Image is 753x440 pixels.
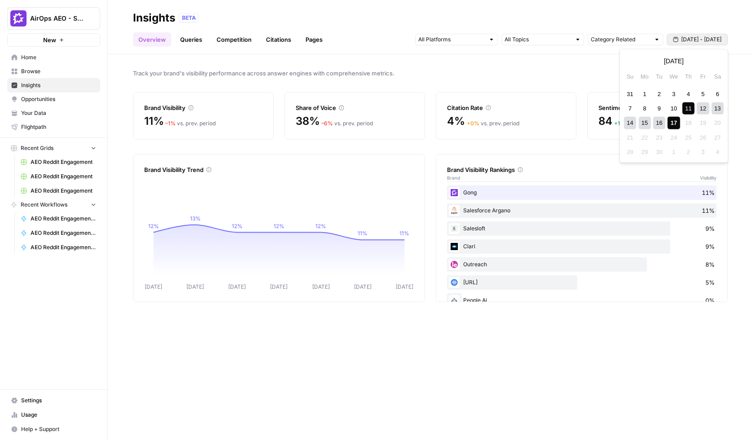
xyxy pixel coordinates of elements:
[638,146,651,158] div: Not available Monday, September 29th, 2025
[712,117,724,129] div: Not available Saturday, September 20th, 2025
[31,215,96,223] span: AEO Reddit Engagement - Fork
[232,223,243,229] tspan: 12%
[447,103,565,112] div: Citation Rate
[682,88,695,100] div: Choose Thursday, September 4th, 2025
[638,102,651,114] div: Choose Monday, September 8th, 2025
[653,70,665,82] div: Tu
[598,103,717,112] div: Sentiment Score
[144,114,164,128] span: 11%
[312,283,330,290] tspan: [DATE]
[682,146,695,158] div: Not available Thursday, October 2nd, 2025
[7,78,100,92] a: Insights
[702,206,715,215] span: 11%
[144,165,414,174] div: Brand Visibility Trend
[17,155,100,169] a: AEO Reddit Engagement
[653,102,665,114] div: Choose Tuesday, September 9th, 2025
[354,283,372,290] tspan: [DATE]
[358,230,368,237] tspan: 11%
[467,120,479,127] span: + 0 %
[624,88,636,100] div: Choose Sunday, August 31st, 2025
[175,32,208,47] a: Queries
[21,81,96,89] span: Insights
[467,119,519,128] div: vs. prev. period
[165,119,216,128] div: vs. prev. period
[624,146,636,158] div: Not available Sunday, September 28th, 2025
[682,70,695,82] div: Th
[7,408,100,422] a: Usage
[505,35,571,44] input: All Topics
[449,223,460,234] img: vpq3xj2nnch2e2ivhsgwmf7hbkjf
[21,95,96,103] span: Opportunities
[668,88,680,100] div: Choose Wednesday, September 3rd, 2025
[447,221,717,236] div: Salesloft
[705,242,715,251] span: 9%
[21,425,96,433] span: Help + Support
[7,120,100,134] a: Flightpath
[681,35,722,44] span: [DATE] - [DATE]
[624,102,636,114] div: Choose Sunday, September 7th, 2025
[228,283,246,290] tspan: [DATE]
[17,211,100,226] a: AEO Reddit Engagement - Fork
[697,88,709,100] div: Choose Friday, September 5th, 2025
[190,215,201,222] tspan: 13%
[144,103,262,112] div: Brand Visibility
[447,174,460,181] span: Brand
[21,109,96,117] span: Your Data
[31,229,96,237] span: AEO Reddit Engagement - Fork
[7,64,100,79] a: Browse
[705,260,715,269] span: 8%
[447,203,717,218] div: Salesforce Argano
[396,283,413,290] tspan: [DATE]
[296,114,319,128] span: 38%
[21,67,96,75] span: Browse
[712,146,724,158] div: Not available Saturday, October 4th, 2025
[668,132,680,144] div: Not available Wednesday, September 24th, 2025
[447,275,717,290] div: [URL]
[31,172,96,180] span: AEO Reddit Engagement
[668,117,680,129] div: Choose Wednesday, September 17th, 2025
[31,187,96,195] span: AEO Reddit Engagement
[21,411,96,419] span: Usage
[668,146,680,158] div: Not available Wednesday, October 1st, 2025
[211,32,257,47] a: Competition
[321,119,373,128] div: vs. prev. period
[697,132,709,144] div: Not available Friday, September 26th, 2025
[7,7,100,30] button: Workspace: AirOps AEO - Single Brand (Gong)
[447,165,717,174] div: Brand Visibility Rankings
[598,114,612,128] span: 84
[10,10,27,26] img: AirOps AEO - Single Brand (Gong) Logo
[624,117,636,129] div: Choose Sunday, September 14th, 2025
[186,283,204,290] tspan: [DATE]
[7,92,100,106] a: Opportunities
[418,35,485,44] input: All Platforms
[653,88,665,100] div: Choose Tuesday, September 2nd, 2025
[664,57,684,66] span: [DATE]
[7,198,100,211] button: Recent Workflows
[274,223,284,229] tspan: 12%
[623,87,725,159] div: month 2025-09
[668,70,680,82] div: We
[449,259,460,270] img: w5j8drkl6vorx9oircl0z03rjk9p
[321,120,333,127] span: – 6 %
[17,169,100,184] a: AEO Reddit Engagement
[447,185,717,200] div: Gong
[449,277,460,288] img: khqciriqz2uga3pxcoz8d1qji9pc
[17,240,100,255] a: AEO Reddit Engagement - Fork
[697,117,709,129] div: Not available Friday, September 19th, 2025
[7,33,100,47] button: New
[449,205,460,216] img: e001jt87q6ctylcrzboubucy6uux
[30,14,84,23] span: AirOps AEO - Single Brand (Gong)
[133,32,171,47] a: Overview
[133,69,728,78] span: Track your brand's visibility performance across answer engines with comprehensive metrics.
[638,70,651,82] div: Mo
[296,103,414,112] div: Share of Voice
[712,70,724,82] div: Sa
[447,114,465,128] span: 4%
[700,174,717,181] span: Visibility
[705,296,715,305] span: 0%
[261,32,297,47] a: Citations
[21,53,96,62] span: Home
[447,293,717,308] div: People Ai
[7,141,100,155] button: Recent Grids
[148,223,159,229] tspan: 12%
